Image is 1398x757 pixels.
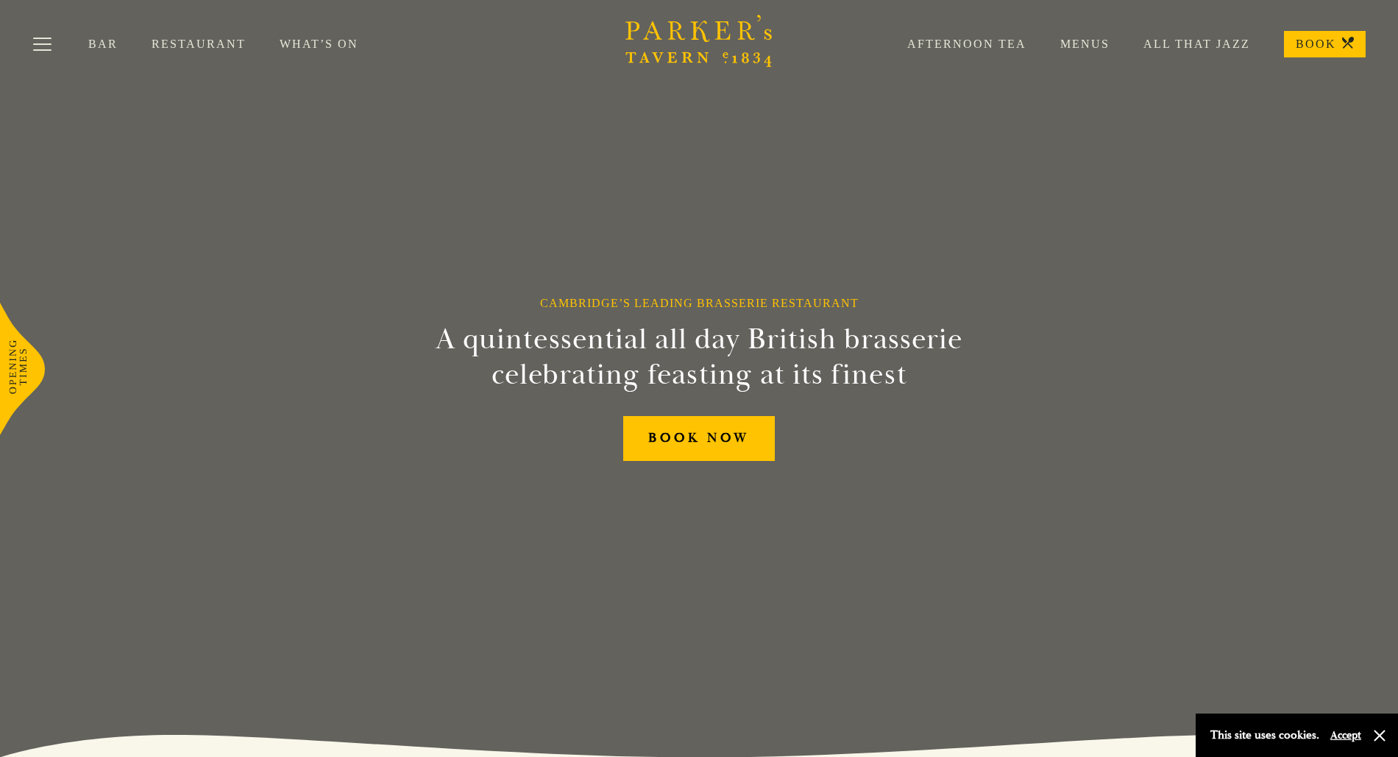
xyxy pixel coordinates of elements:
h2: A quintessential all day British brasserie celebrating feasting at its finest [363,322,1035,392]
button: Accept [1330,728,1361,742]
a: BOOK NOW [623,416,775,461]
p: This site uses cookies. [1210,725,1319,746]
button: Close and accept [1372,728,1387,743]
h1: Cambridge’s Leading Brasserie Restaurant [540,296,859,310]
